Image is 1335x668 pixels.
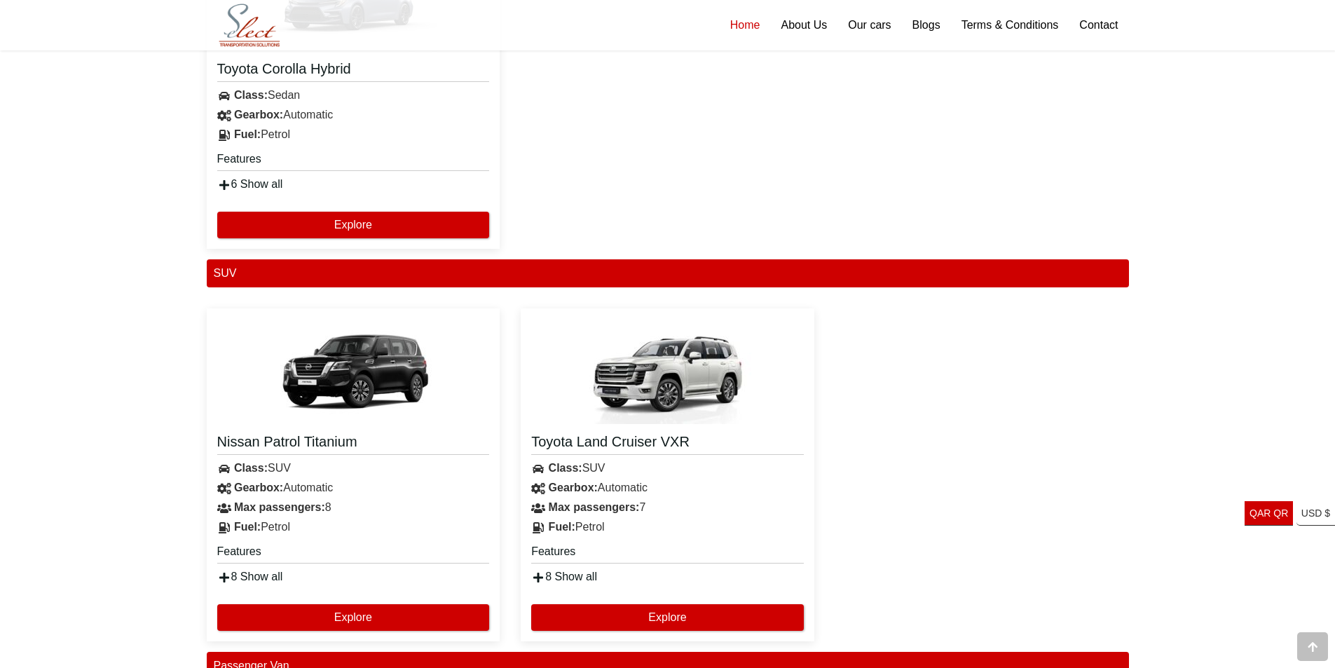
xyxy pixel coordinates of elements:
[234,89,268,101] strong: Class:
[1296,501,1335,526] a: USD $
[217,571,283,582] a: 8 Show all
[549,501,640,513] strong: Max passengers:
[217,432,490,455] a: Nissan Patrol Titanium
[531,604,804,631] button: Explore
[583,319,751,424] img: Toyota Land Cruiser VXR
[549,482,598,493] strong: Gearbox:
[217,212,490,238] button: Explore
[521,517,814,537] div: Petrol
[207,86,500,105] div: Sedan
[217,178,283,190] a: 6 Show all
[521,478,814,498] div: Automatic
[234,501,325,513] strong: Max passengers:
[207,125,500,144] div: Petrol
[217,60,490,82] a: Toyota Corolla Hybrid
[217,151,490,171] h5: Features
[207,478,500,498] div: Automatic
[234,462,268,474] strong: Class:
[549,462,582,474] strong: Class:
[521,458,814,478] div: SUV
[207,105,500,125] div: Automatic
[549,521,575,533] strong: Fuel:
[234,521,261,533] strong: Fuel:
[217,544,490,564] h5: Features
[207,458,500,478] div: SUV
[207,259,1129,287] div: SUV
[234,128,261,140] strong: Fuel:
[217,604,490,631] button: Explore
[207,517,500,537] div: Petrol
[531,544,804,564] h5: Features
[210,1,289,50] img: Select Rent a Car
[1245,501,1293,526] a: QAR QR
[207,498,500,517] div: 8
[234,109,283,121] strong: Gearbox:
[531,571,597,582] a: 8 Show all
[531,432,804,455] a: Toyota Land Cruiser VXR
[521,498,814,517] div: 7
[269,319,437,424] img: Nissan Patrol Titanium
[234,482,283,493] strong: Gearbox:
